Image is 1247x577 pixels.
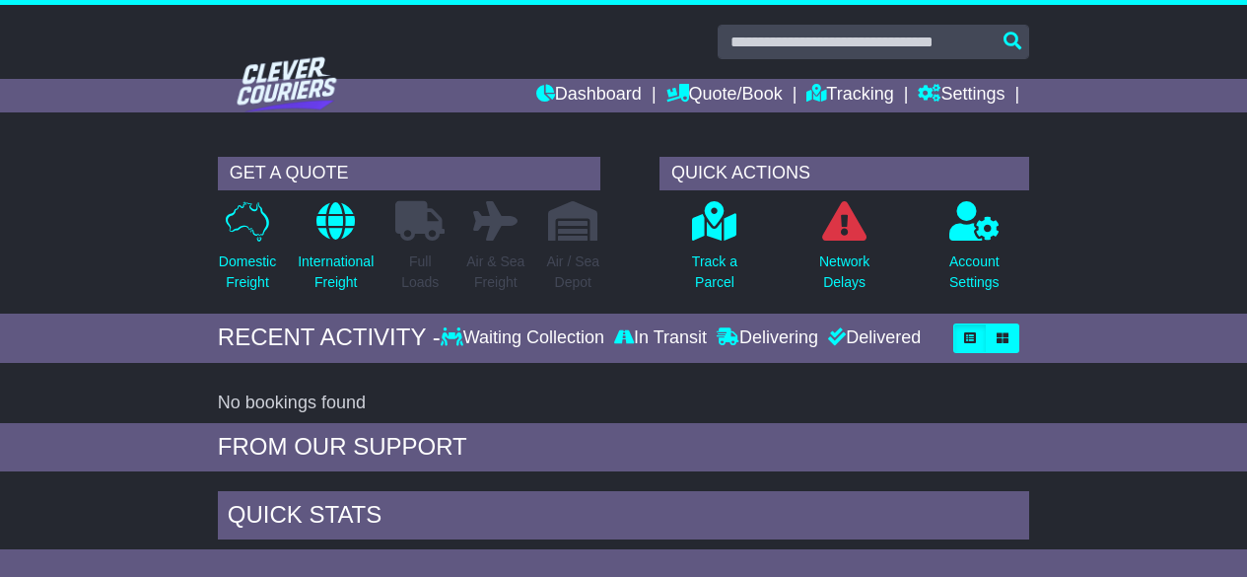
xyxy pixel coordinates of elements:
div: FROM OUR SUPPORT [218,433,1029,462]
a: NetworkDelays [818,200,870,304]
p: Track a Parcel [692,252,737,293]
p: Network Delays [819,252,869,293]
a: Track aParcel [691,200,738,304]
div: RECENT ACTIVITY - [218,324,441,352]
a: Dashboard [536,79,642,112]
a: Settings [918,79,1005,112]
p: Air / Sea Depot [546,252,599,293]
div: GET A QUOTE [218,157,600,190]
div: Waiting Collection [441,327,609,349]
p: International Freight [298,252,374,293]
p: Full Loads [395,252,445,293]
a: InternationalFreight [297,200,375,304]
p: Air & Sea Freight [466,252,524,293]
a: AccountSettings [948,200,1001,304]
div: QUICK ACTIONS [659,157,1029,190]
div: In Transit [609,327,712,349]
div: No bookings found [218,393,1029,414]
p: Account Settings [949,252,1000,293]
div: Delivering [712,327,823,349]
a: Quote/Book [666,79,783,112]
a: DomesticFreight [218,200,277,304]
a: Tracking [806,79,893,112]
div: Quick Stats [218,491,1029,544]
p: Domestic Freight [219,252,276,293]
div: Delivered [823,327,921,349]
